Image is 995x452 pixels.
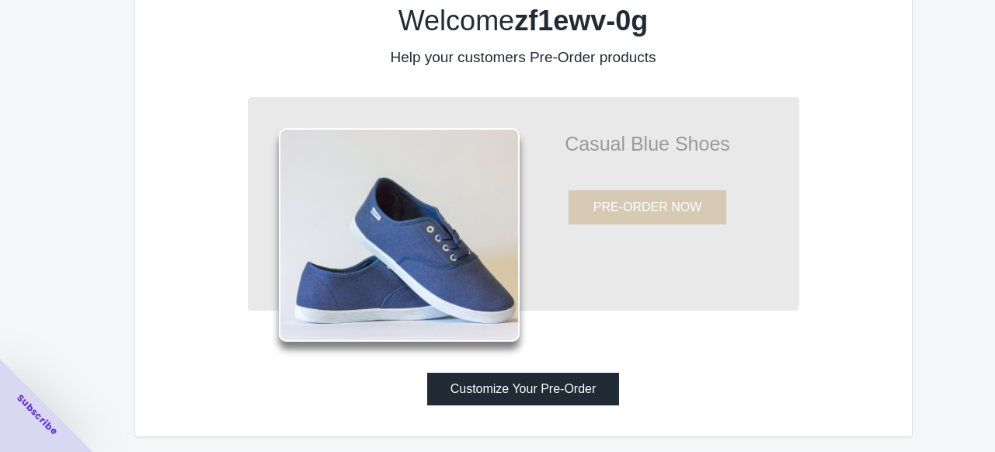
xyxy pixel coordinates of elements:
label: Help your customers Pre-Order products [390,49,656,65]
button: Customize Your Pre-Order [427,373,620,405]
label: Welcome [398,5,648,37]
button: PRE-ORDER NOW [569,190,727,224]
span: Subscribe [14,391,61,438]
p: Casual Blue Shoes [520,136,776,151]
img: shoes.png [279,128,520,342]
b: zf1ewv-0g [514,5,648,37]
